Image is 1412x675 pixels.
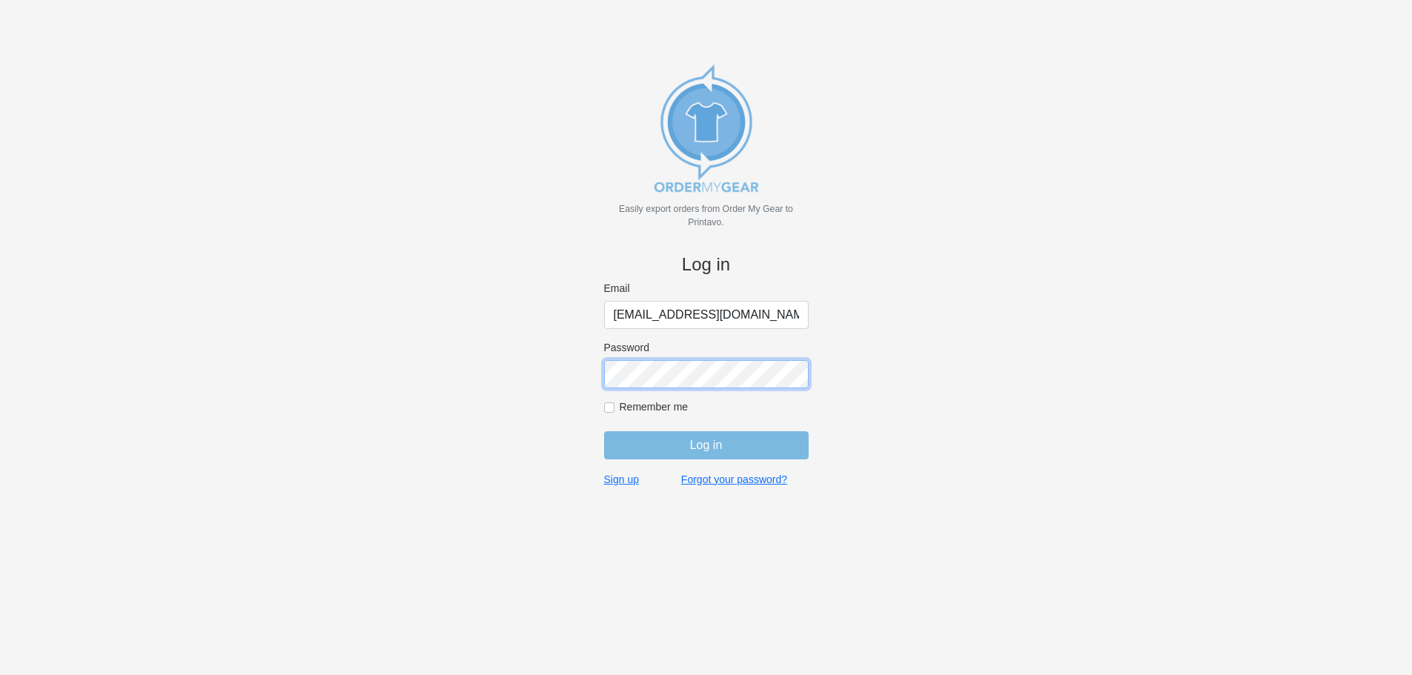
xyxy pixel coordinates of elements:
[604,282,809,295] label: Email
[604,473,639,486] a: Sign up
[632,54,780,202] img: new_omg_export_logo-652582c309f788888370c3373ec495a74b7b3fc93c8838f76510ecd25890bcc4.png
[604,202,809,229] p: Easily export orders from Order My Gear to Printavo.
[620,400,809,413] label: Remember me
[604,254,809,276] h4: Log in
[681,473,787,486] a: Forgot your password?
[604,431,809,459] input: Log in
[604,341,809,354] label: Password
